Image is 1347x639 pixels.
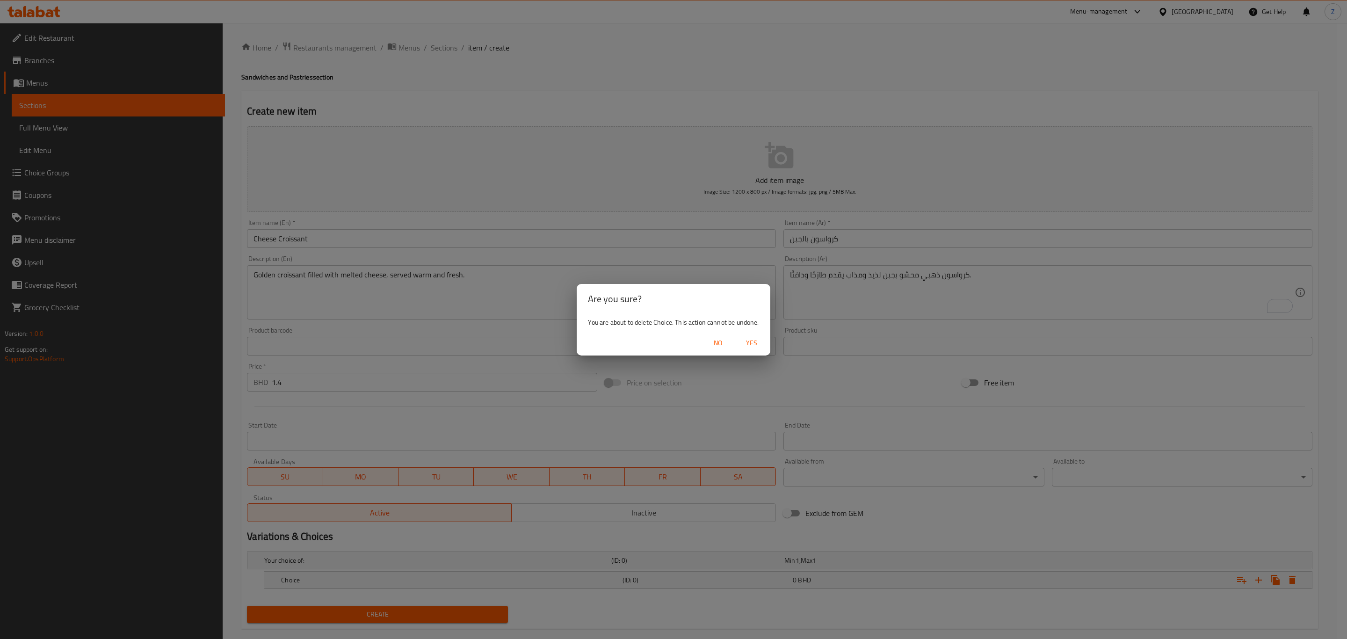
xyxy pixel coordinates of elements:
div: You are about to delete Choice. This action cannot be undone. [577,314,770,331]
button: Yes [737,334,767,352]
span: No [707,337,729,349]
button: No [703,334,733,352]
h2: Are you sure? [588,291,759,306]
span: Yes [740,337,763,349]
